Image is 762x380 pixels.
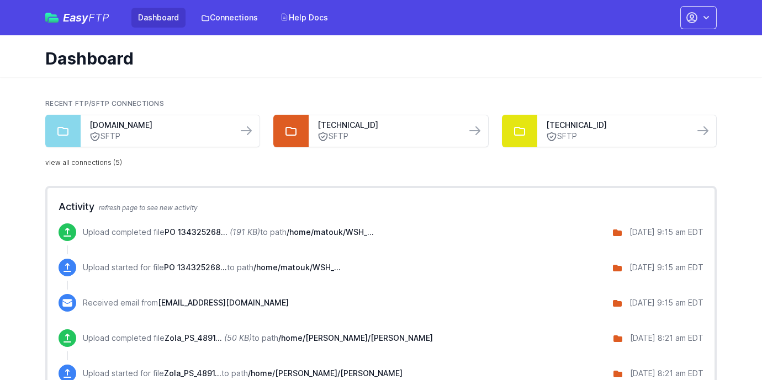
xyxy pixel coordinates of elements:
[45,13,59,23] img: easyftp_logo.png
[59,199,703,215] h2: Activity
[164,368,221,378] span: Zola_PS_48914007.pdf
[83,262,341,273] p: Upload started for file to path
[194,8,264,28] a: Connections
[83,333,433,344] p: Upload completed file to path
[99,204,198,212] span: refresh page to see new activity
[629,297,703,308] div: [DATE] 9:15 am EDT
[131,8,186,28] a: Dashboard
[83,368,403,379] p: Upload started for file to path
[45,99,717,108] h2: Recent FTP/SFTP Connections
[89,131,229,142] a: SFTP
[253,263,341,272] span: /home/matouk/WSH_Slips
[546,120,685,131] a: [TECHNICAL_ID]
[88,11,109,24] span: FTP
[546,131,685,142] a: SFTP
[165,227,227,237] span: PO 134325268.pdf
[83,297,289,308] p: Received email from
[230,227,260,237] i: (191 KB)
[248,368,403,378] span: /home/matouk/Zola
[45,158,122,167] a: view all connections (5)
[630,368,703,379] div: [DATE] 8:21 am EDT
[83,227,374,238] p: Upload completed file to path
[273,8,335,28] a: Help Docs
[629,227,703,238] div: [DATE] 9:15 am EDT
[630,333,703,344] div: [DATE] 8:21 am EDT
[45,49,708,68] h1: Dashboard
[45,12,109,23] a: EasyFTP
[89,120,229,131] a: [DOMAIN_NAME]
[165,333,222,342] span: Zola_PS_48914007.pdf
[158,298,289,307] span: [EMAIL_ADDRESS][DOMAIN_NAME]
[63,12,109,23] span: Easy
[287,227,374,237] span: /home/matouk/WSH_Slips
[317,131,457,142] a: SFTP
[317,120,457,131] a: [TECHNICAL_ID]
[164,263,227,272] span: PO 134325268.pdf
[629,262,703,273] div: [DATE] 9:15 am EDT
[278,333,433,342] span: /home/matouk/Zola
[224,333,252,342] i: (50 KB)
